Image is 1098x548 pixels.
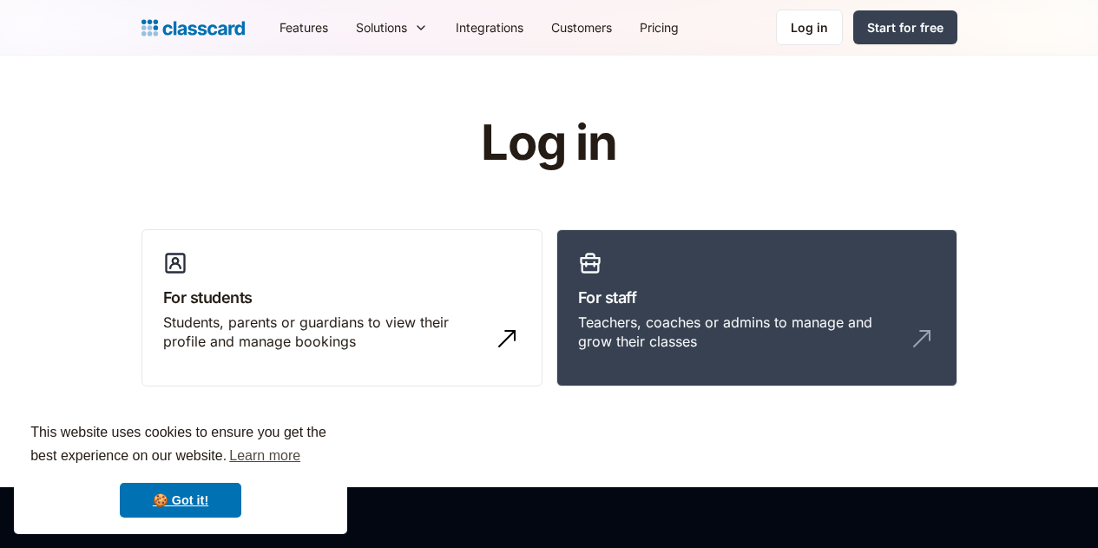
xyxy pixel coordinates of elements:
a: Integrations [442,8,537,47]
h3: For staff [578,286,936,309]
a: home [141,16,245,40]
div: Start for free [867,18,943,36]
span: This website uses cookies to ensure you get the best experience on our website. [30,422,331,469]
a: For staffTeachers, coaches or admins to manage and grow their classes [556,229,957,387]
div: Log in [791,18,828,36]
div: Solutions [342,8,442,47]
a: Log in [776,10,843,45]
div: Solutions [356,18,407,36]
h1: Log in [273,116,825,170]
a: Features [266,8,342,47]
a: Customers [537,8,626,47]
div: cookieconsent [14,406,347,534]
a: Start for free [853,10,957,44]
h3: For students [163,286,521,309]
div: Teachers, coaches or admins to manage and grow their classes [578,313,901,352]
a: Pricing [626,8,693,47]
a: learn more about cookies [227,443,303,469]
a: dismiss cookie message [120,483,241,518]
div: Students, parents or guardians to view their profile and manage bookings [163,313,486,352]
a: For studentsStudents, parents or guardians to view their profile and manage bookings [141,229,542,387]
